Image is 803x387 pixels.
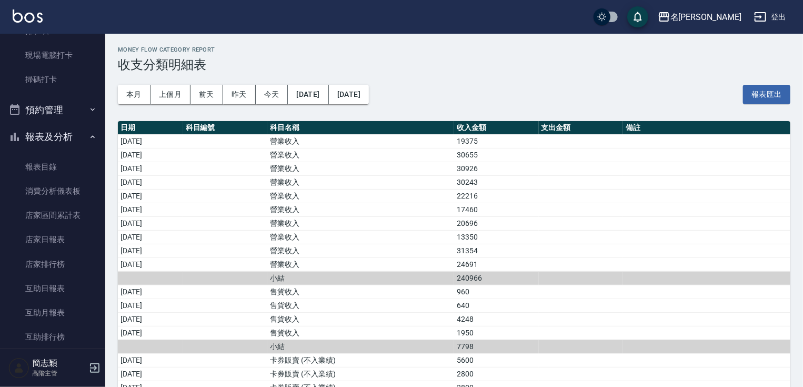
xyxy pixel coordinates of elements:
[118,148,183,162] td: [DATE]
[627,6,648,27] button: save
[267,244,454,257] td: 營業收入
[454,203,539,216] td: 17460
[454,353,539,367] td: 5600
[118,244,183,257] td: [DATE]
[223,85,256,104] button: 昨天
[150,85,190,104] button: 上個月
[118,57,790,72] h3: 收支分類明細表
[267,299,454,312] td: 售貨收入
[32,369,86,378] p: 高階主管
[118,162,183,175] td: [DATE]
[4,252,101,276] a: 店家排行榜
[183,121,268,135] th: 科目編號
[118,312,183,326] td: [DATE]
[454,271,539,285] td: 240966
[256,85,288,104] button: 今天
[118,134,183,148] td: [DATE]
[267,353,454,367] td: 卡券販賣 (不入業績)
[4,276,101,301] a: 互助日報表
[267,326,454,340] td: 售貨收入
[267,148,454,162] td: 營業收入
[4,301,101,325] a: 互助月報表
[118,46,790,53] h2: Money Flow Category Report
[267,175,454,189] td: 營業收入
[4,227,101,252] a: 店家日報表
[118,189,183,203] td: [DATE]
[267,216,454,230] td: 營業收入
[118,175,183,189] td: [DATE]
[118,326,183,340] td: [DATE]
[4,325,101,349] a: 互助排行榜
[267,271,454,285] td: 小結
[267,162,454,175] td: 營業收入
[670,11,741,24] div: 名[PERSON_NAME]
[743,85,790,104] button: 報表匯出
[118,367,183,381] td: [DATE]
[267,367,454,381] td: 卡券販賣 (不入業績)
[118,216,183,230] td: [DATE]
[267,203,454,216] td: 營業收入
[4,123,101,151] button: 報表及分析
[539,121,624,135] th: 支出金額
[454,216,539,230] td: 20696
[454,312,539,326] td: 4248
[8,358,29,379] img: Person
[267,134,454,148] td: 營業收入
[118,85,150,104] button: 本月
[267,121,454,135] th: 科目名稱
[329,85,369,104] button: [DATE]
[454,367,539,381] td: 2800
[623,121,790,135] th: 備註
[454,340,539,353] td: 7798
[13,9,43,23] img: Logo
[267,189,454,203] td: 營業收入
[454,285,539,299] td: 960
[454,230,539,244] td: 13350
[454,175,539,189] td: 30243
[288,85,328,104] button: [DATE]
[267,285,454,299] td: 售貨收入
[454,257,539,271] td: 24691
[267,340,454,353] td: 小結
[190,85,223,104] button: 前天
[267,230,454,244] td: 營業收入
[454,134,539,148] td: 19375
[4,179,101,203] a: 消費分析儀表板
[118,230,183,244] td: [DATE]
[4,43,101,67] a: 現場電腦打卡
[454,244,539,257] td: 31354
[118,203,183,216] td: [DATE]
[4,155,101,179] a: 報表目錄
[4,203,101,227] a: 店家區間累計表
[4,96,101,124] button: 預約管理
[118,257,183,271] td: [DATE]
[118,299,183,312] td: [DATE]
[4,67,101,92] a: 掃碼打卡
[454,299,539,312] td: 640
[654,6,746,28] button: 名[PERSON_NAME]
[267,257,454,271] td: 營業收入
[750,7,790,27] button: 登出
[454,162,539,175] td: 30926
[454,148,539,162] td: 30655
[454,189,539,203] td: 22216
[454,326,539,340] td: 1950
[32,358,86,369] h5: 簡志穎
[454,121,539,135] th: 收入金額
[118,121,183,135] th: 日期
[118,353,183,367] td: [DATE]
[267,312,454,326] td: 售貨收入
[118,285,183,299] td: [DATE]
